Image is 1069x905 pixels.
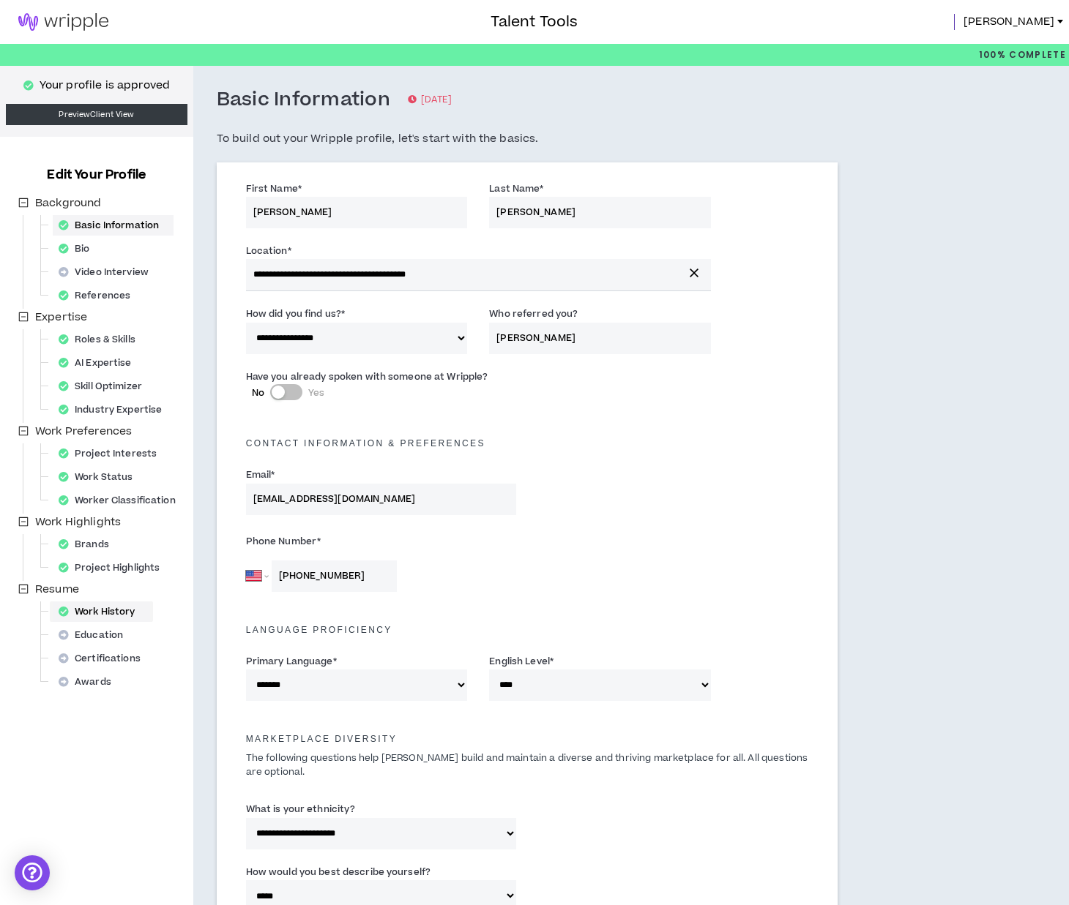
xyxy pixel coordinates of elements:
input: Enter Email [246,484,516,515]
span: Background [32,195,104,212]
div: Open Intercom Messenger [15,855,50,890]
label: Last Name [489,177,543,200]
h3: Edit Your Profile [41,166,152,184]
div: Project Interests [53,443,171,464]
input: First Name [246,197,468,228]
label: First Name [246,177,302,200]
input: Name [489,323,711,354]
span: No [252,386,264,399]
span: Work Highlights [32,514,124,531]
label: Location [246,239,291,263]
div: References [53,285,145,306]
div: Brands [53,534,124,555]
span: minus-square [18,312,29,322]
span: Background [35,195,101,211]
span: minus-square [18,198,29,208]
span: Work Preferences [32,423,135,440]
div: AI Expertise [53,353,146,373]
button: NoYes [270,384,302,400]
span: minus-square [18,517,29,527]
span: Expertise [32,309,90,326]
label: What is your ethnicity? [246,797,356,821]
div: Awards [53,672,126,692]
div: Bio [53,239,105,259]
span: minus-square [18,584,29,594]
h5: Language Proficiency [235,625,820,635]
span: Expertise [35,309,87,325]
span: Work Preferences [35,424,132,439]
div: Roles & Skills [53,329,150,350]
label: Primary Language [246,650,337,673]
p: 100% [979,44,1066,66]
input: Last Name [489,197,711,228]
div: Project Highlights [53,557,174,578]
h5: Marketplace Diversity [235,734,820,744]
span: Complete [1006,48,1066,61]
div: Industry Expertise [53,399,176,420]
span: Yes [308,386,324,399]
div: Work History [53,601,150,622]
span: minus-square [18,426,29,436]
label: Have you already spoken with someone at Wripple? [246,365,488,388]
label: How would you best describe yourself? [246,860,431,884]
label: Who referred you? [489,302,578,326]
p: Your profile is approved [40,78,170,94]
div: Skill Optimizer [53,376,157,397]
span: Work Highlights [35,514,121,530]
label: Email [246,463,275,487]
div: Worker Classification [53,490,190,511]
span: Resume [32,581,82,598]
h5: Contact Information & preferences [235,438,820,448]
div: Video Interview [53,262,163,282]
label: English Level [489,650,554,673]
p: The following questions help [PERSON_NAME] build and maintain a diverse and thriving marketplace ... [235,751,820,779]
div: Certifications [53,648,155,669]
div: Basic Information [53,215,174,236]
div: Work Status [53,467,147,487]
span: [PERSON_NAME] [964,14,1054,30]
label: How did you find us? [246,302,346,326]
label: Phone Number [246,530,516,553]
span: Resume [35,582,79,597]
p: [DATE] [408,93,452,108]
h5: To build out your Wripple profile, let's start with the basics. [217,130,838,148]
a: PreviewClient View [6,104,187,125]
h3: Talent Tools [491,11,578,33]
div: Education [53,625,138,645]
h3: Basic Information [217,88,390,113]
